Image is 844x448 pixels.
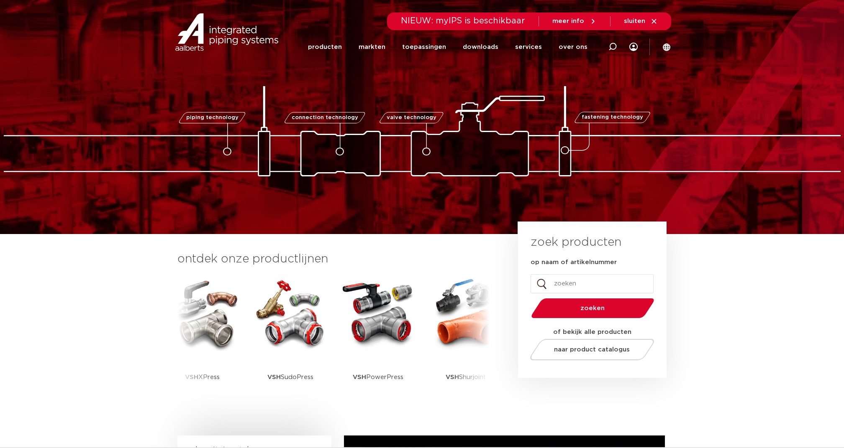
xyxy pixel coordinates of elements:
input: zoeken [531,274,654,293]
a: VSHSudoPress [253,276,328,403]
button: zoeken [528,298,657,319]
span: zoeken [553,305,633,311]
span: connection technology [291,115,358,120]
nav: Menu [308,30,587,64]
strong: VSH [267,374,281,380]
a: VSHShurjoint [428,276,504,403]
strong: of bekijk alle producten [553,329,631,335]
strong: VSH [185,374,198,380]
div: my IPS [629,30,638,64]
span: valve technology [387,115,436,120]
a: VSHPowerPress [341,276,416,403]
span: sluiten [624,18,645,24]
h3: zoek producten [531,234,621,251]
a: producten [308,30,342,64]
a: over ons [559,30,587,64]
a: naar product catalogus [528,339,656,360]
a: VSHXPress [165,276,240,403]
a: markten [359,30,385,64]
a: sluiten [624,18,658,25]
a: toepassingen [402,30,446,64]
strong: VSH [446,374,459,380]
strong: VSH [353,374,366,380]
p: Shurjoint [446,351,486,403]
p: SudoPress [267,351,313,403]
p: PowerPress [353,351,403,403]
a: meer info [552,18,597,25]
a: services [515,30,542,64]
span: naar product catalogus [554,346,630,353]
p: XPress [185,351,220,403]
a: downloads [463,30,498,64]
span: NIEUW: myIPS is beschikbaar [401,17,525,25]
label: op naam of artikelnummer [531,258,617,267]
h3: ontdek onze productlijnen [177,251,490,267]
span: fastening technology [582,115,643,120]
span: piping technology [186,115,239,120]
span: meer info [552,18,584,24]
